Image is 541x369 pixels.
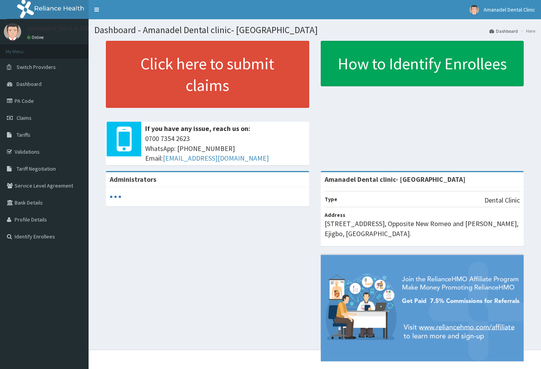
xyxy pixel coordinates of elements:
[484,6,535,13] span: Amanadel Dental Clinic
[163,154,269,163] a: [EMAIL_ADDRESS][DOMAIN_NAME]
[17,131,30,138] span: Tariffs
[325,196,337,203] b: Type
[484,195,520,205] p: Dental Clinic
[145,124,250,133] b: If you have any issue, reach us on:
[321,41,524,86] a: How to Identify Enrollees
[325,219,520,238] p: [STREET_ADDRESS], Opposite New Romeo and [PERSON_NAME], Ejigbo, [GEOGRAPHIC_DATA].
[4,23,21,40] img: User Image
[145,134,305,163] span: 0700 7354 2623 WhatsApp: [PHONE_NUMBER] Email:
[94,25,535,35] h1: Dashboard - Amanadel Dental clinic- [GEOGRAPHIC_DATA]
[27,25,96,32] p: Amanadel Dental Clinic
[321,255,524,361] img: provider-team-banner.png
[489,28,518,34] a: Dashboard
[325,211,345,218] b: Address
[325,175,466,184] strong: Amanadel Dental clinic- [GEOGRAPHIC_DATA]
[17,114,32,121] span: Claims
[110,191,121,203] svg: audio-loading
[17,64,56,70] span: Switch Providers
[110,175,156,184] b: Administrators
[519,28,535,34] li: Here
[17,81,42,87] span: Dashboard
[27,35,45,40] a: Online
[106,41,309,108] a: Click here to submit claims
[469,5,479,15] img: User Image
[17,165,56,172] span: Tariff Negotiation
